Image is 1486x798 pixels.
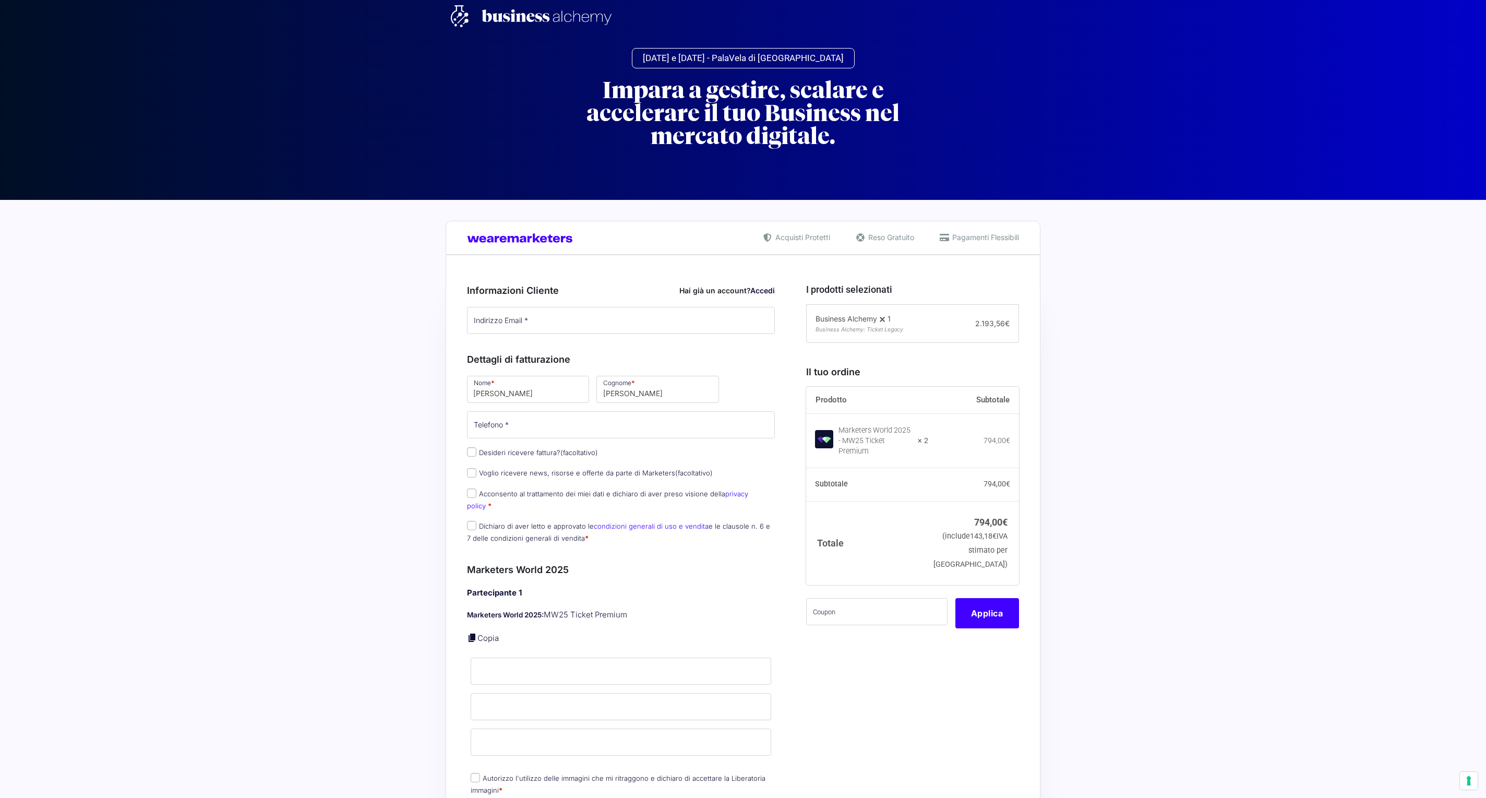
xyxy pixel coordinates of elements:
[467,587,775,599] h4: Partecipante 1
[632,48,855,68] a: [DATE] e [DATE] - PalaVela di [GEOGRAPHIC_DATA]
[866,232,914,243] span: Reso Gratuito
[643,54,844,63] span: [DATE] e [DATE] - PalaVela di [GEOGRAPHIC_DATA]
[975,319,1010,328] span: 2.193,56
[471,773,480,782] input: Autorizzo l'utilizzo delle immagini che mi ritraggono e dichiaro di accettare la Liberatoria imma...
[467,490,748,510] label: Acconsento al trattamento dei miei dati e dichiaro di aver preso visione della
[467,522,770,542] label: Dichiaro di aver letto e approvato le e le clausole n. 6 e 7 delle condizioni generali di vendita
[838,425,912,457] div: Marketers World 2025 - MW25 Ticket Premium
[1006,480,1010,488] span: €
[560,448,598,457] span: (facoltativo)
[933,532,1008,569] small: (include IVA stimato per [GEOGRAPHIC_DATA])
[467,611,544,619] strong: Marketers World 2025:
[984,480,1010,488] bdi: 794,00
[1005,319,1010,328] span: €
[675,469,713,477] span: (facoltativo)
[467,352,775,366] h3: Dettagli di fatturazione
[467,447,476,457] input: Desideri ricevere fattura?(facoltativo)
[816,326,903,333] span: Business Alchemy: Ticket Legacy
[955,598,1019,628] button: Applica
[974,517,1008,528] bdi: 794,00
[1006,436,1010,445] span: €
[467,489,476,498] input: Acconsento al trattamento dei miei dati e dichiaro di aver preso visione dellaprivacy policy
[467,411,775,438] input: Telefono *
[816,314,877,323] span: Business Alchemy
[477,633,499,643] a: Copia
[1002,517,1008,528] span: €
[467,448,598,457] label: Desideri ricevere fattura?
[467,469,713,477] label: Voglio ricevere news, risorse e offerte da parte di Marketers
[806,468,929,501] th: Subtotale
[992,532,997,541] span: €
[555,79,931,148] h2: Impara a gestire, scalare e accelerare il tuo Business nel mercato digitale.
[467,521,476,530] input: Dichiaro di aver letto e approvato lecondizioni generali di uso e venditae le clausole n. 6 e 7 d...
[806,365,1019,379] h3: Il tuo ordine
[806,598,948,625] input: Coupon
[467,307,775,334] input: Indirizzo Email *
[918,436,928,446] strong: × 2
[806,501,929,585] th: Totale
[471,774,765,794] label: Autorizzo l'utilizzo delle immagini che mi ritraggono e dichiaro di accettare la Liberatoria imma...
[467,468,476,478] input: Voglio ricevere news, risorse e offerte da parte di Marketers(facoltativo)
[467,609,775,621] p: MW25 Ticket Premium
[970,532,997,541] span: 143,18
[773,232,830,243] span: Acquisti Protetti
[594,522,709,530] a: condizioni generali di uso e vendita
[806,282,1019,296] h3: I prodotti selezionati
[888,314,891,323] span: 1
[467,283,775,297] h3: Informazioni Cliente
[806,387,929,414] th: Prodotto
[928,387,1019,414] th: Subtotale
[984,436,1010,445] bdi: 794,00
[467,376,589,403] input: Nome *
[596,376,718,403] input: Cognome *
[467,633,477,643] a: Copia i dettagli dell'acquirente
[1460,772,1478,790] button: Le tue preferenze relative al consenso per le tecnologie di tracciamento
[950,232,1019,243] span: Pagamenti Flessibili
[815,430,833,448] img: Marketers World 2025 - MW25 Ticket Premium
[467,563,775,577] h3: Marketers World 2025
[750,286,775,295] a: Accedi
[679,285,775,296] div: Hai già un account?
